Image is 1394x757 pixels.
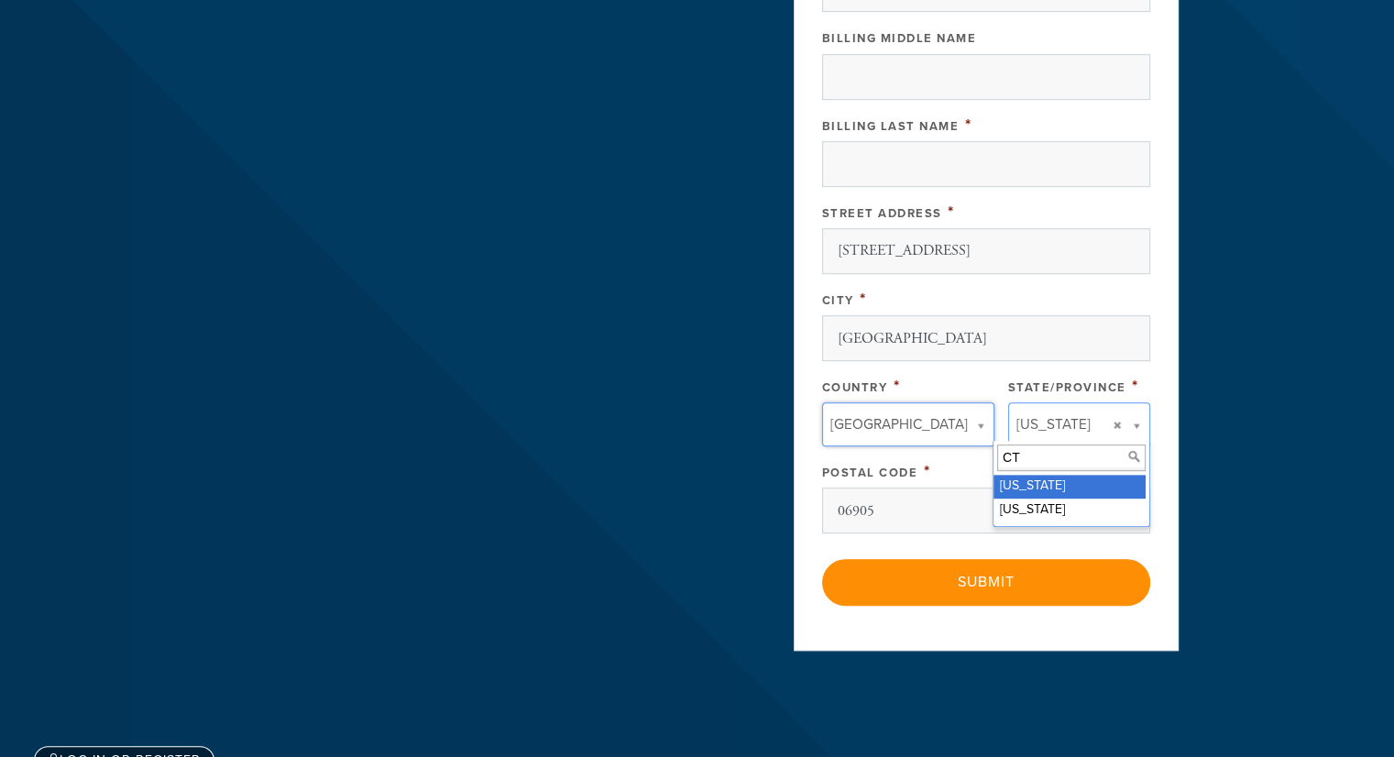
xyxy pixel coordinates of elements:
span: This field is required. [965,115,972,135]
a: [GEOGRAPHIC_DATA] [822,402,994,446]
span: This field is required. [894,376,901,396]
label: Billing Middle Name [822,31,977,46]
label: State/Province [1008,380,1126,395]
span: This field is required. [860,289,867,309]
label: Country [822,380,888,395]
div: [US_STATE] [993,475,1146,499]
div: [US_STATE] [993,499,1146,522]
span: [US_STATE] [1016,412,1091,436]
label: Postal Code [822,466,918,480]
span: [GEOGRAPHIC_DATA] [830,412,968,436]
span: This field is required. [1132,376,1139,396]
span: This field is required. [948,202,955,222]
label: Street Address [822,206,942,221]
label: City [822,293,854,308]
input: Submit [822,559,1150,605]
label: Billing Last Name [822,119,960,134]
span: This field is required. [924,461,931,481]
a: [US_STATE] [1008,402,1150,446]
